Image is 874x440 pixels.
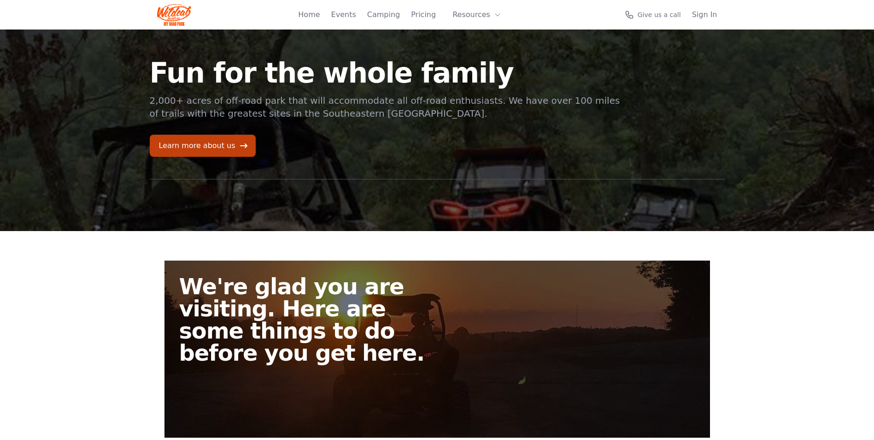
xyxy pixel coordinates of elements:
[411,9,436,20] a: Pricing
[625,10,681,19] a: Give us a call
[331,9,356,20] a: Events
[157,4,192,26] img: Wildcat Logo
[179,275,445,364] h2: We're glad you are visiting. Here are some things to do before you get here.
[150,59,622,87] h1: Fun for the whole family
[367,9,400,20] a: Camping
[298,9,320,20] a: Home
[150,94,622,120] p: 2,000+ acres of off-road park that will accommodate all off-road enthusiasts. We have over 100 mi...
[692,9,717,20] a: Sign In
[638,10,681,19] span: Give us a call
[150,135,256,157] a: Learn more about us
[447,6,507,24] button: Resources
[164,261,710,438] a: We're glad you are visiting. Here are some things to do before you get here.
